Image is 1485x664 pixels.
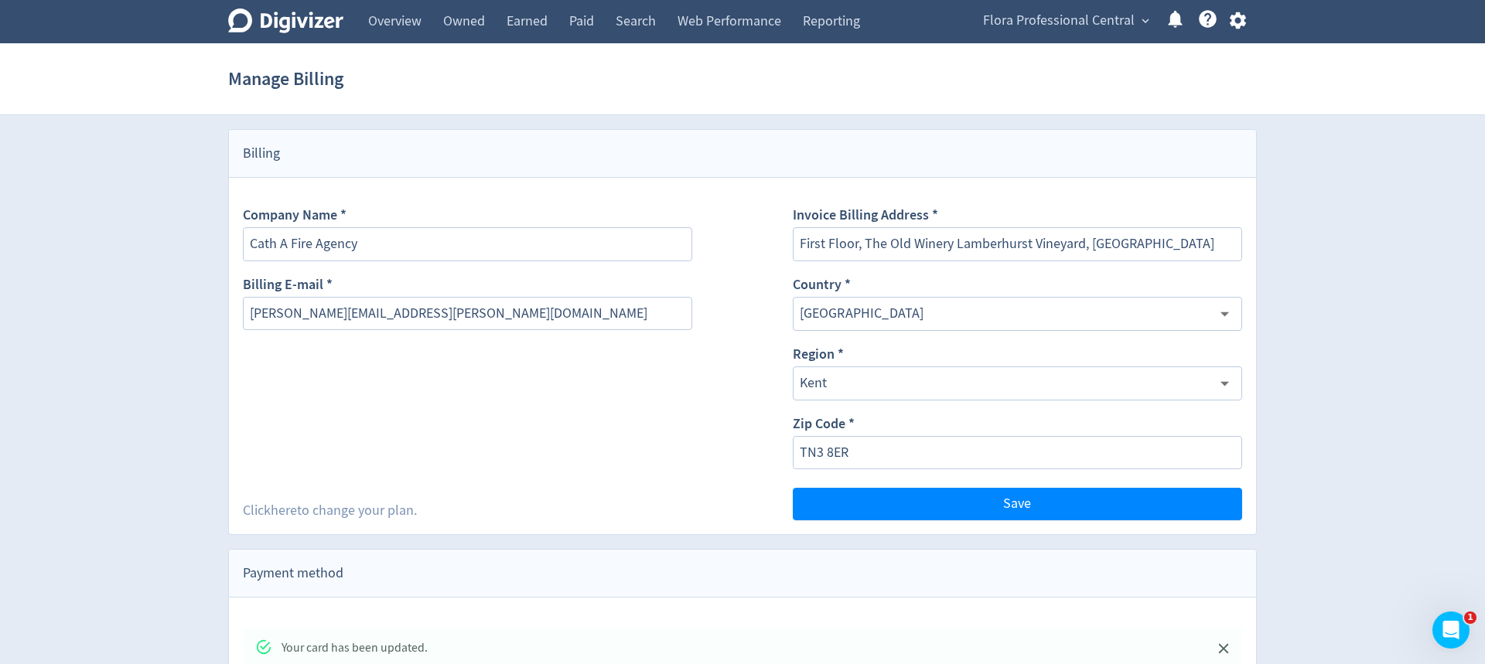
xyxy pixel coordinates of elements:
[1138,14,1152,28] span: expand_more
[793,275,851,297] label: Country *
[229,130,1256,178] div: Billing
[983,9,1135,33] span: Flora Professional Central
[1213,301,1237,325] button: Open
[978,9,1153,33] button: Flora Professional Central
[243,275,333,297] label: Billing E-mail *
[228,54,343,104] h1: Manage Billing
[1211,636,1237,662] button: Close
[793,345,844,366] label: Region *
[243,501,417,520] div: Click to change your plan.
[1213,371,1237,395] button: Open
[1464,611,1476,624] span: 1
[229,550,1256,598] div: Payment method
[243,206,346,227] label: Company Name *
[793,206,938,227] label: Invoice Billing Address *
[793,488,1242,520] button: Save
[793,414,855,436] label: Zip Code *
[1432,611,1470,649] iframe: Intercom live chat
[271,502,297,519] a: here
[1003,497,1031,511] span: Save
[282,633,428,663] div: Your card has been updated.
